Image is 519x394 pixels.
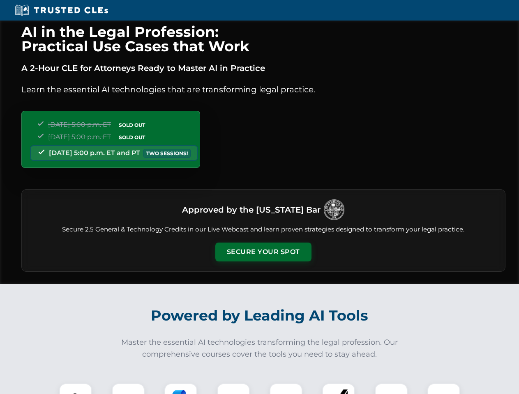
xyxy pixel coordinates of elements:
span: SOLD OUT [116,133,148,142]
p: Secure 2.5 General & Technology Credits in our Live Webcast and learn proven strategies designed ... [32,225,495,234]
img: Logo [324,199,344,220]
span: [DATE] 5:00 p.m. ET [48,121,111,128]
h3: Approved by the [US_STATE] Bar [182,202,321,217]
p: Learn the essential AI technologies that are transforming legal practice. [21,83,505,96]
p: Master the essential AI technologies transforming the legal profession. Our comprehensive courses... [116,337,404,360]
span: SOLD OUT [116,121,148,129]
img: Trusted CLEs [12,4,111,16]
h2: Powered by Leading AI Tools [32,301,487,330]
h1: AI in the Legal Profession: Practical Use Cases that Work [21,25,505,53]
p: A 2-Hour CLE for Attorneys Ready to Master AI in Practice [21,62,505,75]
button: Secure Your Spot [215,243,311,261]
span: [DATE] 5:00 p.m. ET [48,133,111,141]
